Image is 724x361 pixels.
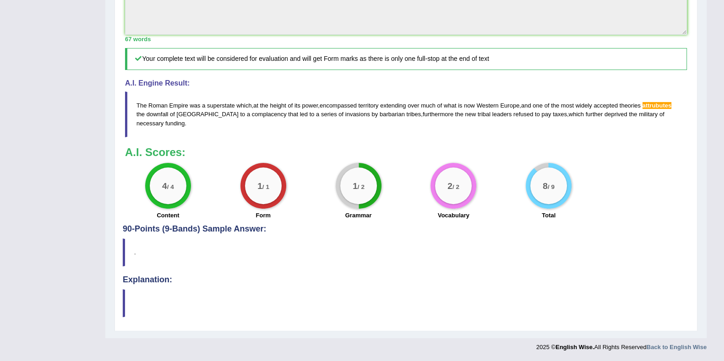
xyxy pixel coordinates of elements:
span: tribes [406,111,421,118]
small: / 2 [357,183,364,190]
span: Roman [148,102,168,109]
span: necessary [136,120,163,127]
span: of [170,111,175,118]
span: Empire [169,102,188,109]
span: leaders [492,111,512,118]
span: encompassed [320,102,357,109]
div: 2025 © All Rights Reserved [536,338,707,351]
big: 2 [447,181,452,191]
span: by [372,111,378,118]
span: led [300,111,308,118]
span: further [586,111,603,118]
label: Vocabulary [438,211,469,220]
span: a [247,111,250,118]
span: deprived [604,111,627,118]
strong: English Wise. [555,344,594,350]
big: 8 [543,181,548,191]
span: furthermore [423,111,453,118]
span: pay [541,111,551,118]
span: that [288,111,298,118]
span: downfall [147,111,169,118]
span: and [521,102,531,109]
small: / 1 [262,183,269,190]
span: to [240,111,245,118]
blockquote: . [123,238,689,266]
h4: A.I. Engine Result: [125,79,687,87]
span: at [253,102,258,109]
small: / 9 [548,183,555,190]
span: what [444,102,456,109]
span: most [561,102,574,109]
span: of [659,111,664,118]
span: funding [165,120,185,127]
span: the [260,102,268,109]
label: Content [157,211,179,220]
span: of [437,102,442,109]
span: extending [380,102,406,109]
span: Western [477,102,499,109]
span: was [190,102,200,109]
span: The [136,102,147,109]
span: Europe [500,102,519,109]
span: invasions [345,111,370,118]
span: the [455,111,463,118]
label: Total [542,211,555,220]
a: Back to English Wise [647,344,707,350]
big: 1 [353,181,358,191]
span: the [136,111,145,118]
span: complacency [252,111,287,118]
span: widely [576,102,592,109]
span: a [316,111,319,118]
span: superstate [207,102,235,109]
big: 1 [257,181,262,191]
span: territory [358,102,378,109]
small: / 4 [167,183,174,190]
span: the [629,111,637,118]
span: a [202,102,205,109]
span: much [421,102,435,109]
span: is [458,102,462,109]
label: Form [256,211,271,220]
span: power [302,102,318,109]
span: military [639,111,658,118]
span: Possible spelling mistake found. (did you mean: attributes) [642,102,672,109]
span: refused [513,111,533,118]
h4: Explanation: [123,275,689,285]
small: / 2 [452,183,459,190]
span: theories [620,102,641,109]
big: 4 [162,181,167,191]
span: new [465,111,476,118]
span: tribal [478,111,490,118]
span: which [236,102,251,109]
div: 67 words [125,35,687,43]
span: taxes [553,111,567,118]
span: which [569,111,584,118]
label: Grammar [345,211,372,220]
span: series [321,111,337,118]
span: over [408,102,419,109]
span: [GEOGRAPHIC_DATA] [177,111,239,118]
span: accepted [593,102,618,109]
span: height [270,102,286,109]
span: of [544,102,550,109]
span: barbarian [380,111,405,118]
blockquote: , , , , , . [125,92,687,137]
h5: Your complete text will be considered for evaluation and will get Form marks as there is only one... [125,48,687,70]
span: the [551,102,559,109]
span: to [535,111,540,118]
span: its [294,102,300,109]
span: to [310,111,315,118]
span: of [288,102,293,109]
span: of [338,111,343,118]
span: one [533,102,543,109]
b: A.I. Scores: [125,146,185,158]
span: now [464,102,475,109]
